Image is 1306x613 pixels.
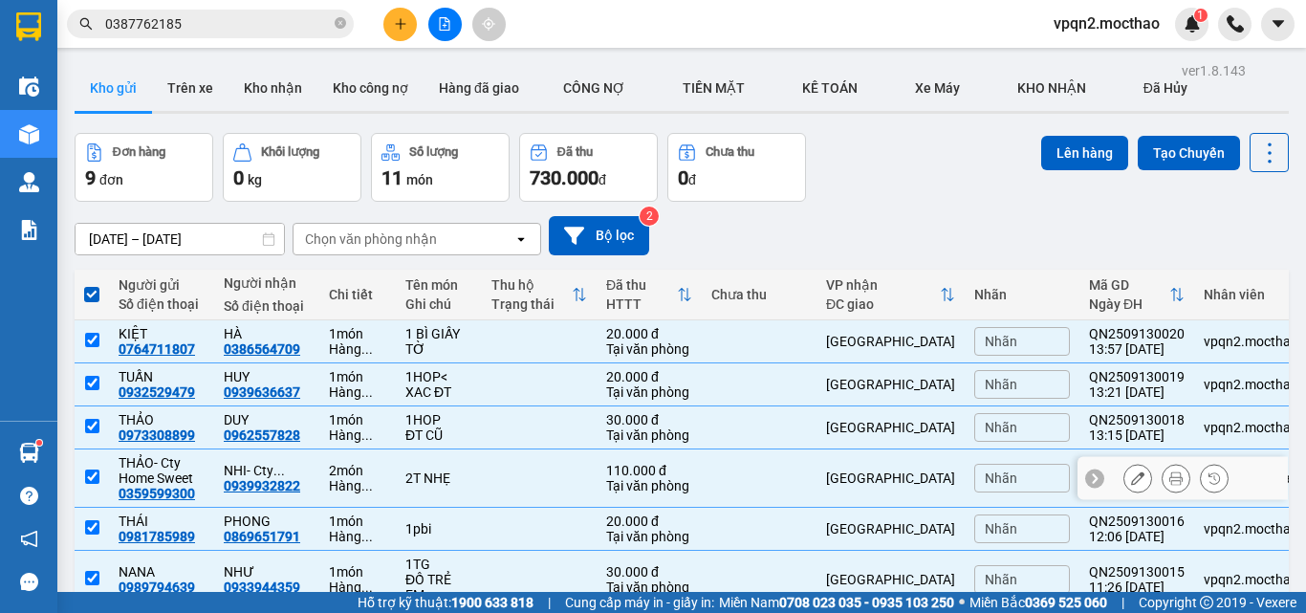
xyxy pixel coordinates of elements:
div: 0989794639 [119,580,195,595]
div: Hàng thông thường [329,427,386,443]
button: Hàng đã giao [424,65,534,111]
div: PHONG [224,514,310,529]
div: Người nhận [224,275,310,291]
div: Hàng thông thường [329,478,386,493]
div: Chưa thu [711,287,807,302]
div: QN2509130018 [1089,412,1185,427]
div: 2 món [329,463,386,478]
span: question-circle [20,487,38,505]
span: Miền Bắc [969,592,1107,613]
img: warehouse-icon [19,172,39,192]
input: Tìm tên, số ĐT hoặc mã đơn [105,13,331,34]
div: 0939636637 [224,384,300,400]
span: ⚪️ [959,599,965,606]
span: Nhãn [985,471,1017,486]
span: 730.000 [530,166,599,189]
span: món [406,172,433,187]
div: 1 món [329,326,386,341]
div: Ngày ĐH [1089,296,1169,312]
th: Toggle SortBy [597,270,702,320]
div: [GEOGRAPHIC_DATA] [826,420,955,435]
span: plus [394,17,407,31]
span: ... [361,478,373,493]
button: plus [383,8,417,41]
button: Đã thu730.000đ [519,133,658,202]
div: Tại văn phòng [606,341,692,357]
span: message [20,573,38,591]
div: Số điện thoại [119,296,205,312]
div: Trạng thái [491,296,572,312]
div: ver 1.8.143 [1182,60,1246,81]
div: 0962557828 [224,427,300,443]
div: 1 BÌ GIẤY TỜ [405,326,472,357]
div: Đơn hàng [113,145,165,159]
span: kg [248,172,262,187]
div: HTTT [606,296,677,312]
span: Đã Hủy [1143,80,1187,96]
span: Hỗ trợ kỹ thuật: [358,592,533,613]
sup: 2 [640,207,659,226]
div: 110.000 đ [606,463,692,478]
div: QN2509130019 [1089,369,1185,384]
span: Nhãn [985,377,1017,392]
img: logo-vxr [16,12,41,41]
div: 0869651791 [224,529,300,544]
div: 30.000 đ [606,412,692,427]
div: Chọn văn phòng nhận [305,230,437,249]
button: Đơn hàng9đơn [75,133,213,202]
div: NHI- Cty Sweet Home [224,463,310,478]
span: đ [688,172,696,187]
div: Tại văn phòng [606,529,692,544]
div: HUY [224,369,310,384]
span: search [79,17,93,31]
div: Hàng thông thường [329,580,386,595]
button: Bộ lọc [549,216,649,255]
div: 12:06 [DATE] [1089,529,1185,544]
span: close-circle [335,17,346,29]
div: Thu hộ [491,277,572,293]
div: Số lượng [409,145,458,159]
div: 0939932822 [224,478,300,493]
div: [GEOGRAPHIC_DATA] [826,377,955,392]
div: THẢO [119,412,205,427]
div: Nhãn [974,287,1070,302]
span: ... [361,427,373,443]
button: Trên xe [152,65,229,111]
span: Nhãn [985,572,1017,587]
span: file-add [438,17,451,31]
span: Nhãn [985,521,1017,536]
div: Sửa đơn hàng [1123,464,1152,493]
div: 13:57 [DATE] [1089,341,1185,357]
div: 2T NHẸ [405,471,472,486]
div: ĐỒ TRẺ EM [405,572,472,602]
img: warehouse-icon [19,124,39,144]
div: Chi tiết [329,287,386,302]
span: ... [361,341,373,357]
div: 0981785989 [119,529,195,544]
div: Hàng thông thường [329,529,386,544]
div: QN2509130015 [1089,564,1185,580]
span: notification [20,530,38,548]
strong: 0369 525 060 [1025,595,1107,610]
li: VP Quy Nhơn [10,103,132,124]
div: TUẤN [119,369,205,384]
strong: 0708 023 035 - 0935 103 250 [779,595,954,610]
div: [GEOGRAPHIC_DATA] [826,334,955,349]
div: [GEOGRAPHIC_DATA] [826,521,955,536]
div: 1 món [329,564,386,580]
div: NANA [119,564,205,580]
div: 11:26 [DATE] [1089,580,1185,595]
span: caret-down [1270,15,1287,33]
span: environment [10,128,23,142]
div: 0932529479 [119,384,195,400]
div: 0386564709 [224,341,300,357]
button: Chưa thu0đ [667,133,806,202]
th: Toggle SortBy [816,270,965,320]
span: copyright [1200,596,1213,609]
span: 0 [678,166,688,189]
div: 13:21 [DATE] [1089,384,1185,400]
div: Tên món [405,277,472,293]
img: warehouse-icon [19,443,39,463]
div: QN2509130020 [1089,326,1185,341]
div: KIỆT [119,326,205,341]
